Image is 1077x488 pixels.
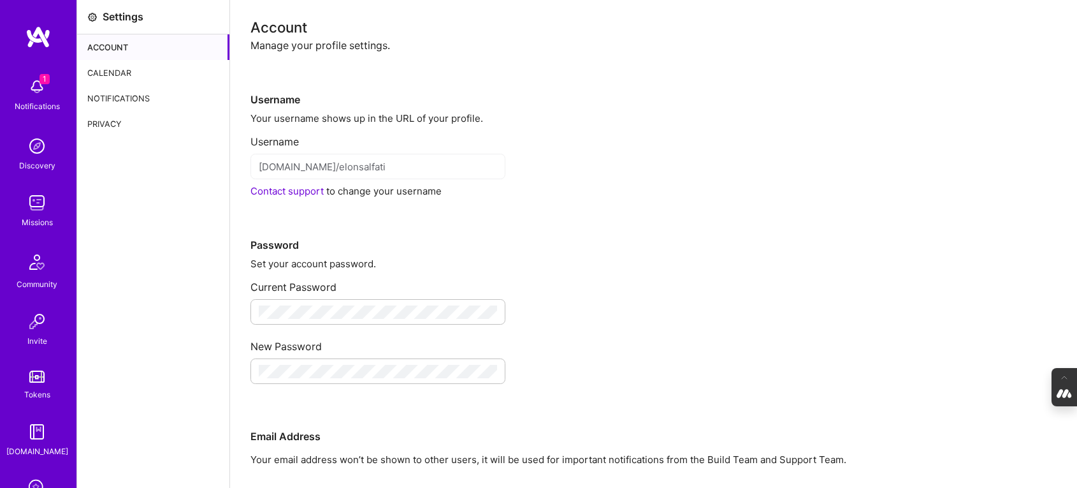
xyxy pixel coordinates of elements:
div: Username [250,125,1057,149]
div: to change your username [250,184,1057,198]
div: Set your account password. [250,257,1057,270]
img: discovery [24,133,50,159]
div: Calendar [77,60,229,85]
i: icon Settings [87,12,98,22]
div: Community [17,277,57,291]
span: 1 [40,74,50,84]
div: Current Password [250,270,1057,294]
img: guide book [24,419,50,445]
div: Tokens [24,388,50,401]
div: Discovery [19,159,55,172]
div: Notifications [15,100,60,113]
div: Account [77,34,229,60]
div: Invite [27,334,47,348]
div: Settings [103,10,143,24]
div: Notifications [77,85,229,111]
img: Invite [24,309,50,334]
img: tokens [29,371,45,383]
div: Missions [22,216,53,229]
div: Email Address [250,389,1057,443]
img: bell [24,74,50,100]
a: Contact support [250,185,324,197]
div: Password [250,198,1057,252]
div: Account [250,20,1057,34]
img: Community [22,247,52,277]
img: logo [25,26,51,48]
div: [DOMAIN_NAME] [6,445,68,458]
img: teamwork [24,190,50,216]
div: Your username shows up in the URL of your profile. [250,112,1057,125]
div: Manage your profile settings. [250,39,1057,52]
div: New Password [250,330,1057,353]
div: Username [250,52,1057,107]
p: Your email address won’t be shown to other users, it will be used for important notifications fro... [250,453,1057,466]
div: Privacy [77,111,229,137]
